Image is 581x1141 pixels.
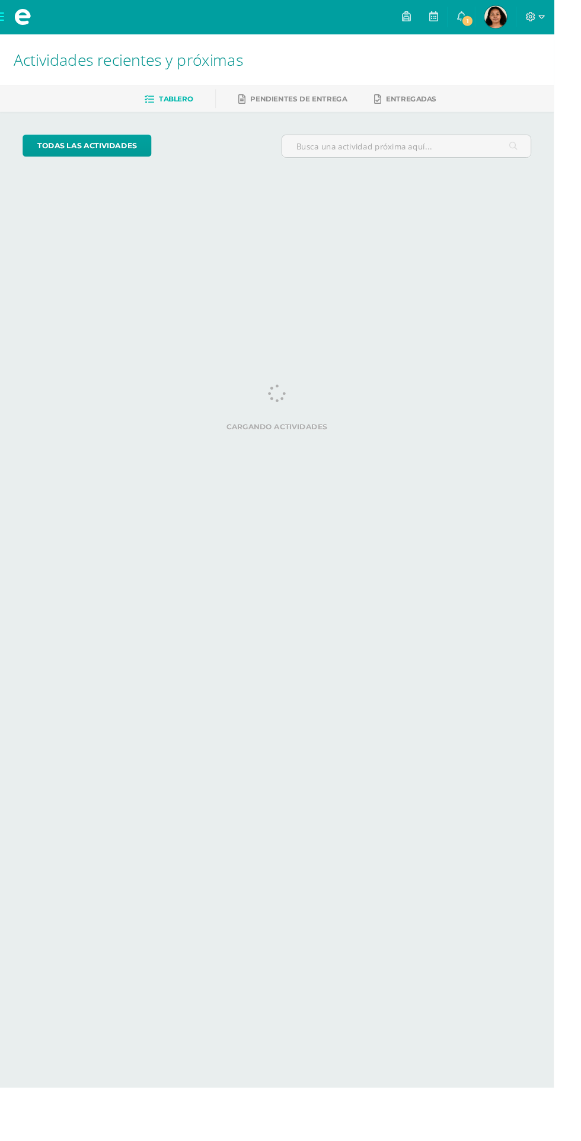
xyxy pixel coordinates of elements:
[24,443,557,452] label: Cargando actividades
[392,94,458,113] a: Entregadas
[508,6,532,30] img: cb4148081ef252bd29a6a4424fd4a5bd.png
[296,142,557,165] input: Busca una actividad próxima aquí...
[250,94,364,113] a: Pendientes de entrega
[14,51,255,74] span: Actividades recientes y próximas
[24,141,159,164] a: todas las Actividades
[167,99,202,108] span: Tablero
[152,94,202,113] a: Tablero
[263,99,364,108] span: Pendientes de entrega
[484,15,497,28] span: 1
[405,99,458,108] span: Entregadas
